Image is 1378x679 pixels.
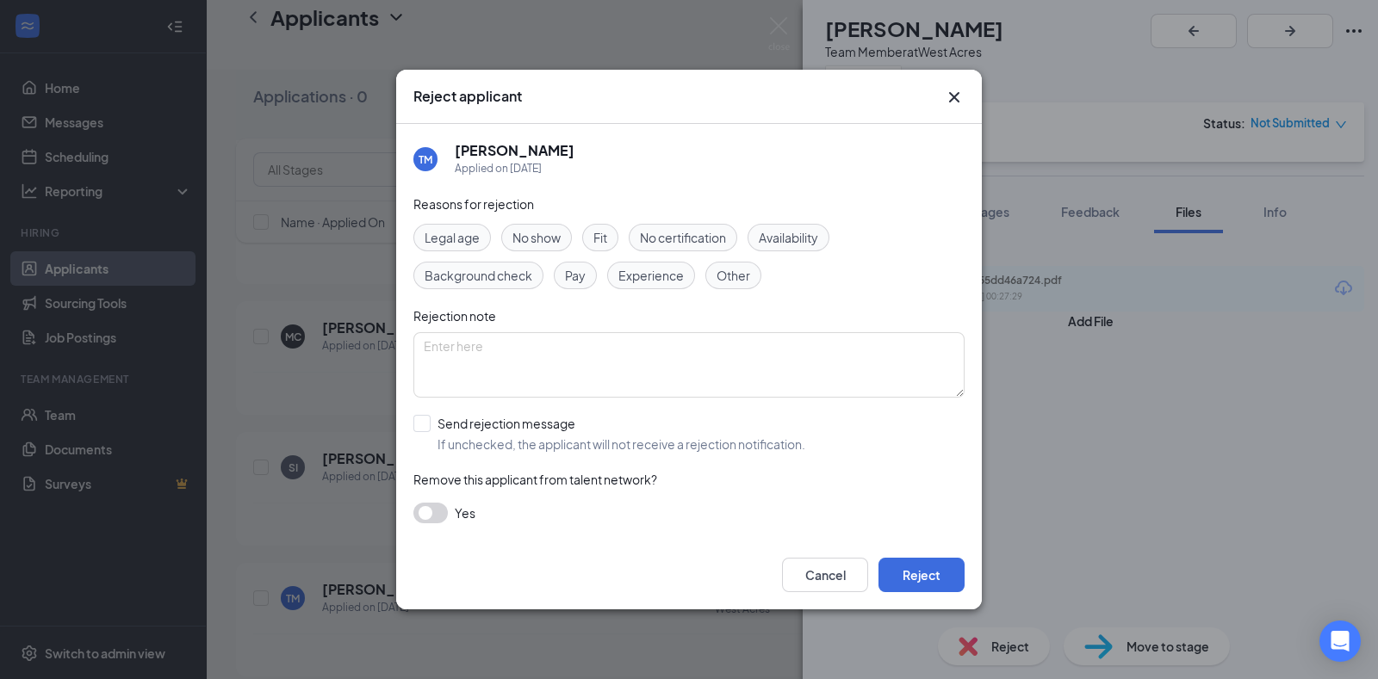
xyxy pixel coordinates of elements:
span: Fit [593,228,607,247]
div: Open Intercom Messenger [1319,620,1361,662]
h5: [PERSON_NAME] [455,141,574,160]
div: Applied on [DATE] [455,160,574,177]
button: Cancel [782,558,868,592]
span: Experience [618,266,684,285]
div: TM [419,152,432,167]
h3: Reject applicant [413,87,522,106]
span: Pay [565,266,586,285]
svg: Cross [944,87,965,108]
span: Remove this applicant from talent network? [413,472,657,487]
span: Background check [425,266,532,285]
span: No show [512,228,561,247]
button: Reject [878,558,965,592]
span: Reasons for rejection [413,196,534,212]
span: Rejection note [413,308,496,324]
span: Yes [455,503,475,523]
span: Availability [759,228,818,247]
span: No certification [640,228,726,247]
button: Close [944,87,965,108]
span: Legal age [425,228,480,247]
span: Other [717,266,750,285]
